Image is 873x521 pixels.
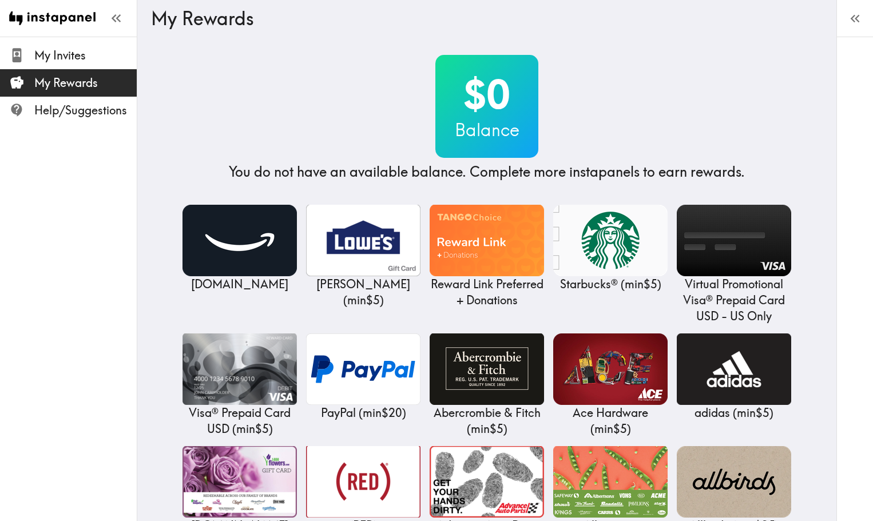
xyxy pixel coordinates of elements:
[435,71,538,118] h2: $0
[306,405,420,421] p: PayPal ( min $20 )
[34,75,137,91] span: My Rewards
[553,276,668,292] p: Starbucks® ( min $5 )
[677,405,791,421] p: adidas ( min $5 )
[182,333,297,405] img: Visa® Prepaid Card USD
[553,446,668,518] img: Albertsons Companies
[306,333,420,421] a: PayPalPayPal (min$20)
[430,276,544,308] p: Reward Link Preferred + Donations
[229,162,745,182] h4: You do not have an available balance. Complete more instapanels to earn rewards.
[306,333,420,405] img: PayPal
[553,405,668,437] p: Ace Hardware ( min $5 )
[553,205,668,276] img: Starbucks®
[182,405,297,437] p: Visa® Prepaid Card USD ( min $5 )
[306,205,420,276] img: Lowe's
[430,333,544,437] a: Abercrombie & FitchAbercrombie & Fitch (min$5)
[182,333,297,437] a: Visa® Prepaid Card USDVisa® Prepaid Card USD (min$5)
[677,276,791,324] p: Virtual Promotional Visa® Prepaid Card USD - US Only
[677,446,791,518] img: Allbirds
[182,446,297,518] img: 1-800flowers.com
[306,446,420,518] img: (RED)
[430,205,544,308] a: Reward Link Preferred + DonationsReward Link Preferred + Donations
[430,405,544,437] p: Abercrombie & Fitch ( min $5 )
[677,333,791,421] a: adidasadidas (min$5)
[182,276,297,292] p: [DOMAIN_NAME]
[306,205,420,308] a: Lowe's[PERSON_NAME] (min$5)
[430,446,544,518] img: Advance Auto Parts
[306,276,420,308] p: [PERSON_NAME] ( min $5 )
[553,205,668,292] a: Starbucks®Starbucks® (min$5)
[430,333,544,405] img: Abercrombie & Fitch
[182,205,297,292] a: Amazon.com[DOMAIN_NAME]
[553,333,668,437] a: Ace HardwareAce Hardware (min$5)
[34,47,137,63] span: My Invites
[677,205,791,324] a: Virtual Promotional Visa® Prepaid Card USD - US OnlyVirtual Promotional Visa® Prepaid Card USD - ...
[553,333,668,405] img: Ace Hardware
[430,205,544,276] img: Reward Link Preferred + Donations
[435,118,538,142] h3: Balance
[151,7,814,29] h3: My Rewards
[34,102,137,118] span: Help/Suggestions
[677,205,791,276] img: Virtual Promotional Visa® Prepaid Card USD - US Only
[182,205,297,276] img: Amazon.com
[677,333,791,405] img: adidas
